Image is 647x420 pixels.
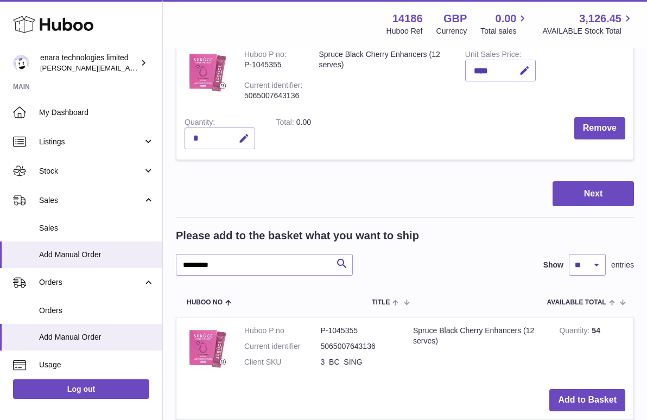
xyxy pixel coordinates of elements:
[13,379,149,399] a: Log out
[496,11,517,26] span: 0.00
[40,63,218,72] span: [PERSON_NAME][EMAIL_ADDRESS][DOMAIN_NAME]
[39,107,154,118] span: My Dashboard
[39,137,143,147] span: Listings
[321,341,397,352] dd: 5065007643136
[551,317,633,381] td: 54
[553,181,634,207] button: Next
[611,260,634,270] span: entries
[39,277,143,288] span: Orders
[187,299,223,306] span: Huboo no
[574,117,625,139] button: Remove
[244,357,321,367] dt: Client SKU
[480,11,529,36] a: 0.00 Total sales
[276,118,296,129] label: Total
[244,60,302,70] div: P-1045355
[185,49,228,93] img: Spruce Black Cherry Enhancers (12 serves)
[13,55,29,71] img: Dee@enara.co
[542,11,634,36] a: 3,126.45 AVAILABLE Stock Total
[40,53,138,73] div: enara technologies limited
[244,91,302,101] div: 5065007643136
[547,299,606,306] span: AVAILABLE Total
[39,306,154,316] span: Orders
[310,41,456,109] td: Spruce Black Cherry Enhancers (12 serves)
[39,195,143,206] span: Sales
[559,326,592,338] strong: Quantity
[321,357,397,367] dd: 3_BC_SING
[480,26,529,36] span: Total sales
[185,118,215,129] label: Quantity
[39,360,154,370] span: Usage
[392,11,423,26] strong: 14186
[244,81,302,92] div: Current identifier
[465,50,521,61] label: Unit Sales Price
[39,223,154,233] span: Sales
[372,299,390,306] span: Title
[549,389,625,411] button: Add to Basket
[244,50,287,61] div: Huboo P no
[39,166,143,176] span: Stock
[321,326,397,336] dd: P-1045355
[436,26,467,36] div: Currency
[405,317,551,381] td: Spruce Black Cherry Enhancers (12 serves)
[296,118,311,126] span: 0.00
[386,26,423,36] div: Huboo Ref
[244,326,321,336] dt: Huboo P no
[443,11,467,26] strong: GBP
[244,341,321,352] dt: Current identifier
[542,26,634,36] span: AVAILABLE Stock Total
[176,228,419,243] h2: Please add to the basket what you want to ship
[39,332,154,342] span: Add Manual Order
[39,250,154,260] span: Add Manual Order
[185,326,228,369] img: Spruce Black Cherry Enhancers (12 serves)
[543,260,563,270] label: Show
[579,11,621,26] span: 3,126.45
